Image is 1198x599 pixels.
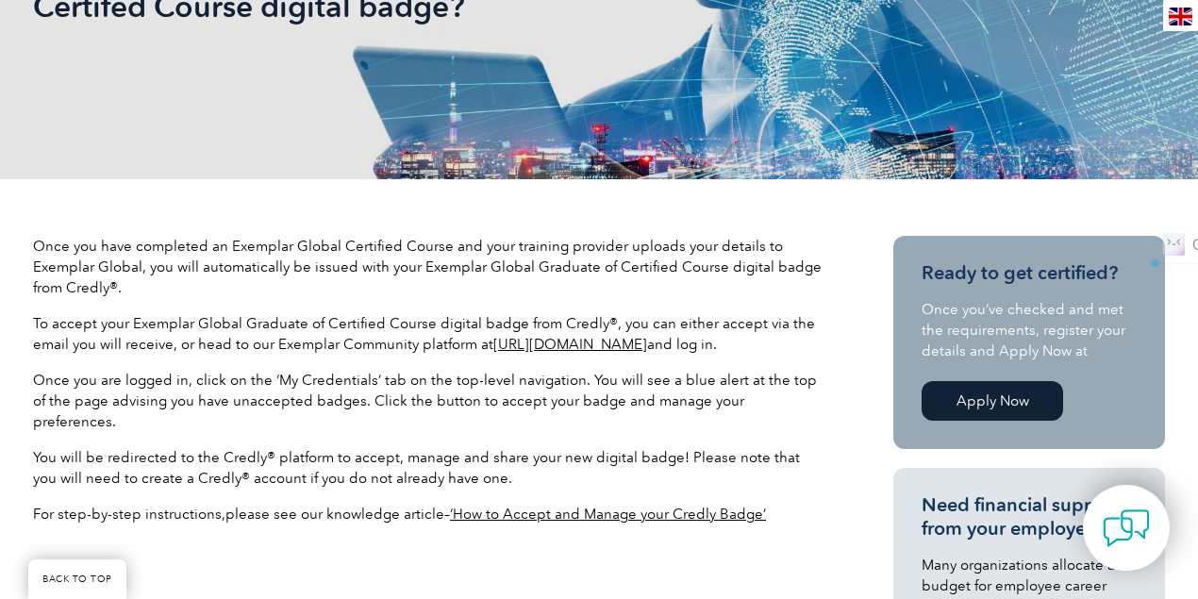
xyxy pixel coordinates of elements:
[225,506,444,523] span: please see our knowledge article
[33,506,450,523] span: For step-by-step instructions, –
[922,381,1063,421] a: Apply Now
[1169,8,1192,25] img: en
[647,336,717,353] span: and log in.
[33,238,822,296] span: Once you have completed an Exemplar Global Certified Course and your training provider uploads yo...
[33,372,817,430] span: Once you are logged in, click on the ‘My Credentials’ tab on the top-level navigation. You will s...
[922,299,1137,361] p: Once you’ve checked and met the requirements, register your details and Apply Now at
[493,336,647,353] a: [URL][DOMAIN_NAME]
[33,315,815,353] span: To accept your Exemplar Global Graduate of Certified Course digital badge from Credly®, you can e...
[33,449,800,487] span: You will be redirected to the Credly® platform to accept, manage and share your new digital badge...
[450,506,766,523] a: ‘How to Accept and Manage your Credly Badge’
[28,559,126,599] a: BACK TO TOP
[1103,505,1150,552] img: contact-chat.png
[922,493,1137,541] h3: Need financial support from your employer?
[922,261,1137,285] h3: Ready to get certified?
